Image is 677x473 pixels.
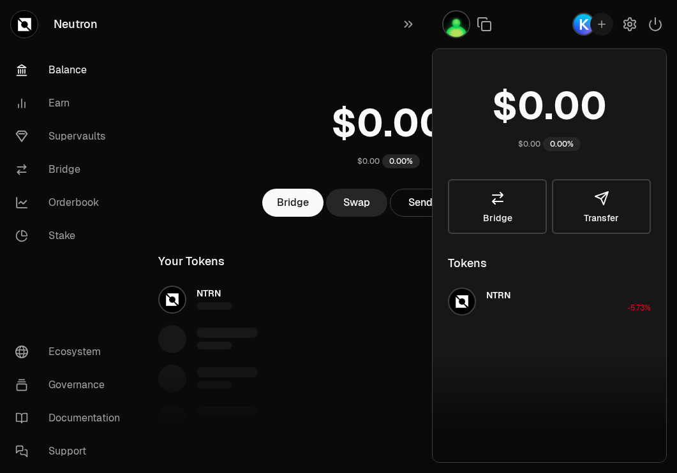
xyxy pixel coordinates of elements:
button: Transfer [552,179,651,234]
div: 0.00% [543,137,581,151]
a: Governance [5,368,138,402]
a: Bridge [262,189,324,217]
span: Bridge [483,214,512,222]
a: Documentation [5,402,138,435]
span: Transfer [584,214,619,222]
div: Your Tokens [158,252,225,270]
a: Stake [5,219,138,252]
img: Atom Staking [443,11,469,37]
a: Support [5,435,138,468]
a: Bridge [448,179,547,234]
a: Swap [326,189,387,217]
img: Keplr [574,14,594,34]
a: Earn [5,87,138,120]
button: Atom Staking [442,10,470,38]
div: $0.00 [518,139,540,149]
a: Ecosystem [5,335,138,368]
button: Send [390,189,451,217]
button: Keplr [572,13,613,36]
a: Balance [5,54,138,87]
a: Supervaults [5,120,138,153]
a: Orderbook [5,186,138,219]
div: 0.00% [382,154,420,168]
div: $0.00 [357,156,380,166]
a: Bridge [5,153,138,186]
div: Tokens [448,254,487,272]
